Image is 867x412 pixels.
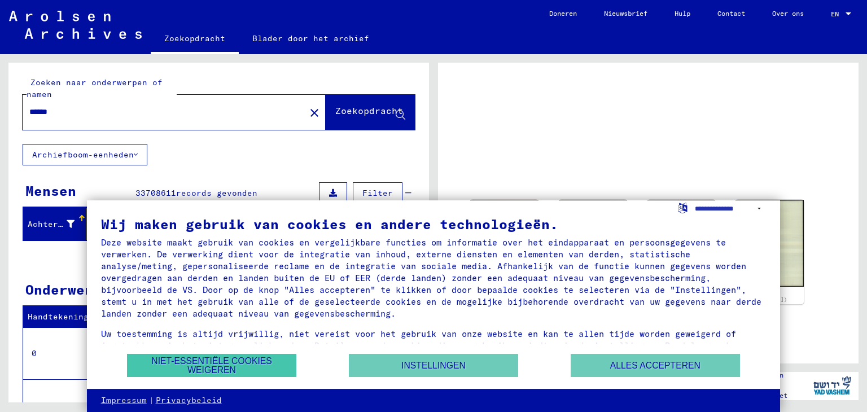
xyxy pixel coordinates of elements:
[164,33,225,43] font: Zoekopdracht
[362,188,393,198] font: Filter
[101,216,558,233] font: Wij maken gebruik van cookies en andere technologieën.
[326,95,415,130] button: Zoekopdracht
[28,308,119,326] div: Handtekening
[675,9,690,17] font: Hulp
[151,356,272,375] font: Niet-essentiële cookies weigeren
[647,200,716,287] img: 001.jpg
[604,9,647,17] font: Nieuwsbrief
[25,182,76,199] font: Mensen
[127,354,296,377] button: Niet-essentiële cookies weigeren
[101,237,761,319] font: Deze website maakt gebruik van cookies en vergelijkbare functies om informatie over het eindappar...
[101,395,147,405] font: Impressum
[9,11,142,39] img: Arolsen_neg.svg
[308,106,321,120] mat-icon: close
[401,361,466,370] font: Instellingen
[27,77,163,99] font: Zoeken naar onderwerpen of namen
[559,200,627,249] img: 002.jpg
[549,9,577,17] font: Doneren
[151,25,239,54] a: Zoekopdracht
[176,188,257,198] font: records gevonden
[335,105,403,116] font: Zoekopdracht
[135,188,176,198] font: 33708611
[735,200,804,287] img: 002.jpg
[101,328,756,363] font: Uw toestemming is altijd vrijwillig, niet vereist voor het gebruik van onze website en kan te all...
[23,144,147,165] button: Archiefboom-eenheden
[28,215,89,233] div: Achternaam
[28,312,89,322] font: Handtekening
[252,33,369,43] font: Blader door het archief
[353,182,402,204] button: Filter
[25,281,119,298] font: Onderwerpen
[811,371,853,400] img: yv_logo.png
[156,395,222,406] a: Privacybeleid
[349,354,518,377] button: Instellingen
[831,10,839,18] font: EN
[470,200,538,248] img: 001.jpg
[239,25,383,52] a: Blader door het archief
[32,400,47,410] font: 0,1
[86,208,150,240] mat-header-cell: Voornaam
[610,361,700,370] font: Alles accepteren
[303,101,326,124] button: Duidelijk
[571,354,740,377] button: Alles accepteren
[717,9,745,17] font: Contact
[28,219,78,229] font: Achternaam
[32,150,134,160] font: Archiefboom-eenheden
[101,395,147,406] a: Impressum
[156,395,222,405] font: Privacybeleid
[32,348,37,358] font: 0
[23,208,86,240] mat-header-cell: Achternaam
[772,9,804,17] font: Over ons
